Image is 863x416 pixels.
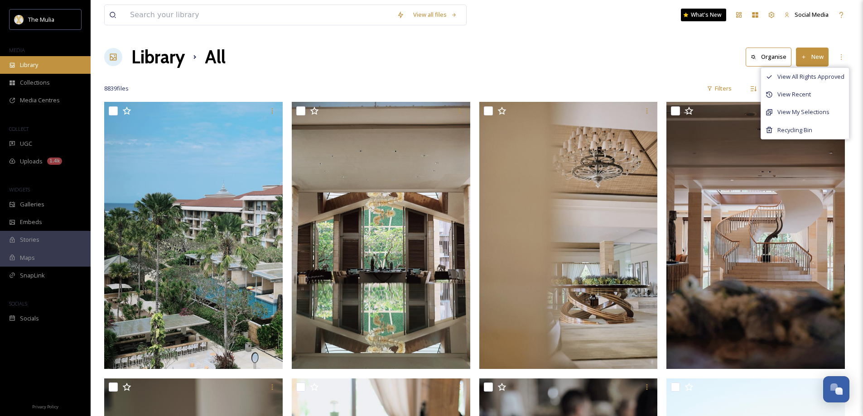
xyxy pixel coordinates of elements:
input: Search your library [125,5,392,25]
button: Open Chat [823,376,849,402]
span: Embeds [20,218,42,226]
img: IMG_7635.jpeg [479,102,658,369]
h1: All [205,43,226,71]
span: Collections [20,78,50,87]
button: Organise [746,48,791,66]
span: SOCIALS [9,300,27,307]
a: Social Media [780,6,833,24]
span: Stories [20,235,39,244]
span: Social Media [795,10,829,19]
a: Recycling Bin [761,121,849,139]
span: WIDGETS [9,186,30,193]
img: IMG_7639.jpeg [292,102,470,369]
span: Galleries [20,200,44,209]
span: Recycling Bin [777,126,812,134]
a: What's New [681,9,726,21]
div: 1.4k [47,158,62,165]
span: Media Centres [20,96,60,105]
img: mulia_logo.png [14,15,24,24]
span: UGC [20,139,32,148]
a: Library [131,43,185,71]
span: Socials [20,314,39,323]
span: 8839 file s [104,84,129,93]
span: MEDIA [9,47,25,53]
a: Organise [746,48,796,66]
img: IMG_7632.jpeg [666,102,845,369]
a: Privacy Policy [32,401,58,411]
span: View All Rights Approved [777,72,844,81]
span: View Recent [777,90,811,99]
span: The Mulia [28,15,54,24]
span: SnapLink [20,271,45,280]
span: Privacy Policy [32,404,58,410]
a: View all files [409,6,462,24]
img: IMG_7642.jpeg [104,102,283,369]
span: Library [20,61,38,69]
span: View My Selections [777,108,829,116]
span: Uploads [20,157,43,166]
button: New [796,48,829,66]
a: View Recent [761,86,849,103]
div: Filters [702,80,736,97]
span: COLLECT [9,125,29,132]
a: View All Rights Approved [761,68,849,86]
span: Maps [20,253,35,262]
